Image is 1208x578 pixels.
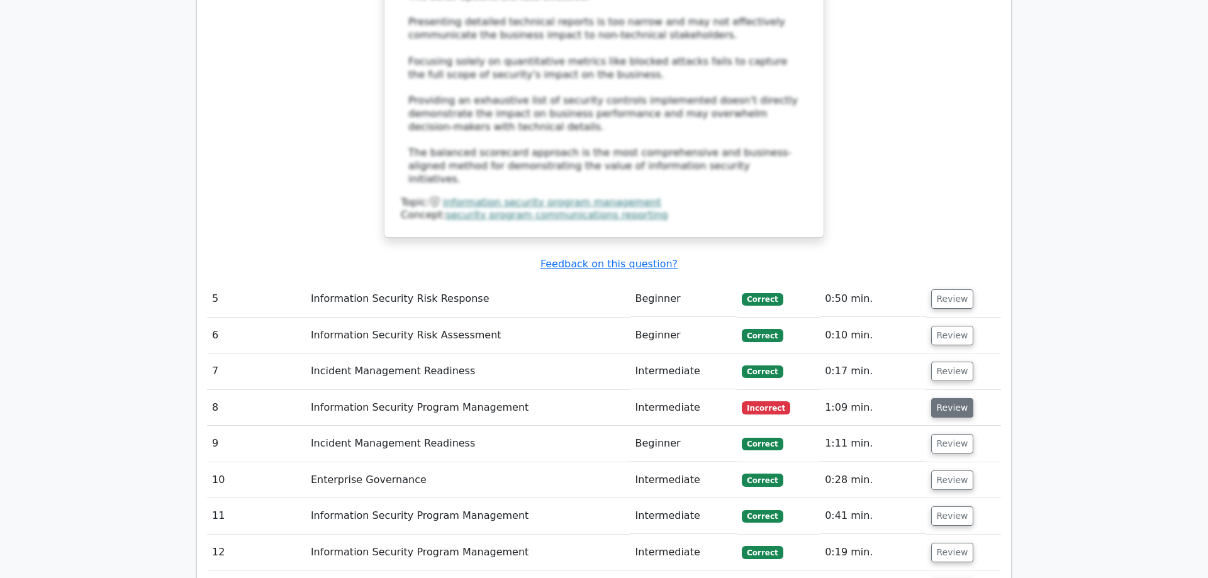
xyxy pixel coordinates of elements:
[207,535,306,570] td: 12
[306,498,630,534] td: Information Security Program Management
[401,196,807,209] div: Topic:
[742,510,783,523] span: Correct
[742,401,790,414] span: Incorrect
[306,353,630,389] td: Incident Management Readiness
[207,390,306,426] td: 8
[931,362,974,381] button: Review
[630,462,737,498] td: Intermediate
[630,426,737,462] td: Beginner
[306,390,630,426] td: Information Security Program Management
[820,462,926,498] td: 0:28 min.
[630,353,737,389] td: Intermediate
[742,293,783,306] span: Correct
[931,470,974,490] button: Review
[820,535,926,570] td: 0:19 min.
[207,426,306,462] td: 9
[443,196,661,208] a: information security program management
[820,281,926,317] td: 0:50 min.
[820,426,926,462] td: 1:11 min.
[630,535,737,570] td: Intermediate
[742,546,783,559] span: Correct
[630,318,737,353] td: Beginner
[931,326,974,345] button: Review
[401,209,807,222] div: Concept:
[931,398,974,418] button: Review
[630,281,737,317] td: Beginner
[207,498,306,534] td: 11
[540,258,678,270] a: Feedback on this question?
[306,318,630,353] td: Information Security Risk Assessment
[207,462,306,498] td: 10
[630,498,737,534] td: Intermediate
[306,281,630,317] td: Information Security Risk Response
[820,390,926,426] td: 1:09 min.
[931,289,974,309] button: Review
[446,209,668,221] a: security program communications reporting
[630,390,737,426] td: Intermediate
[931,506,974,526] button: Review
[306,535,630,570] td: Information Security Program Management
[931,434,974,453] button: Review
[207,353,306,389] td: 7
[742,329,783,342] span: Correct
[306,426,630,462] td: Incident Management Readiness
[306,462,630,498] td: Enterprise Governance
[742,365,783,378] span: Correct
[820,498,926,534] td: 0:41 min.
[742,474,783,486] span: Correct
[207,281,306,317] td: 5
[931,543,974,562] button: Review
[207,318,306,353] td: 6
[742,438,783,450] span: Correct
[820,353,926,389] td: 0:17 min.
[820,318,926,353] td: 0:10 min.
